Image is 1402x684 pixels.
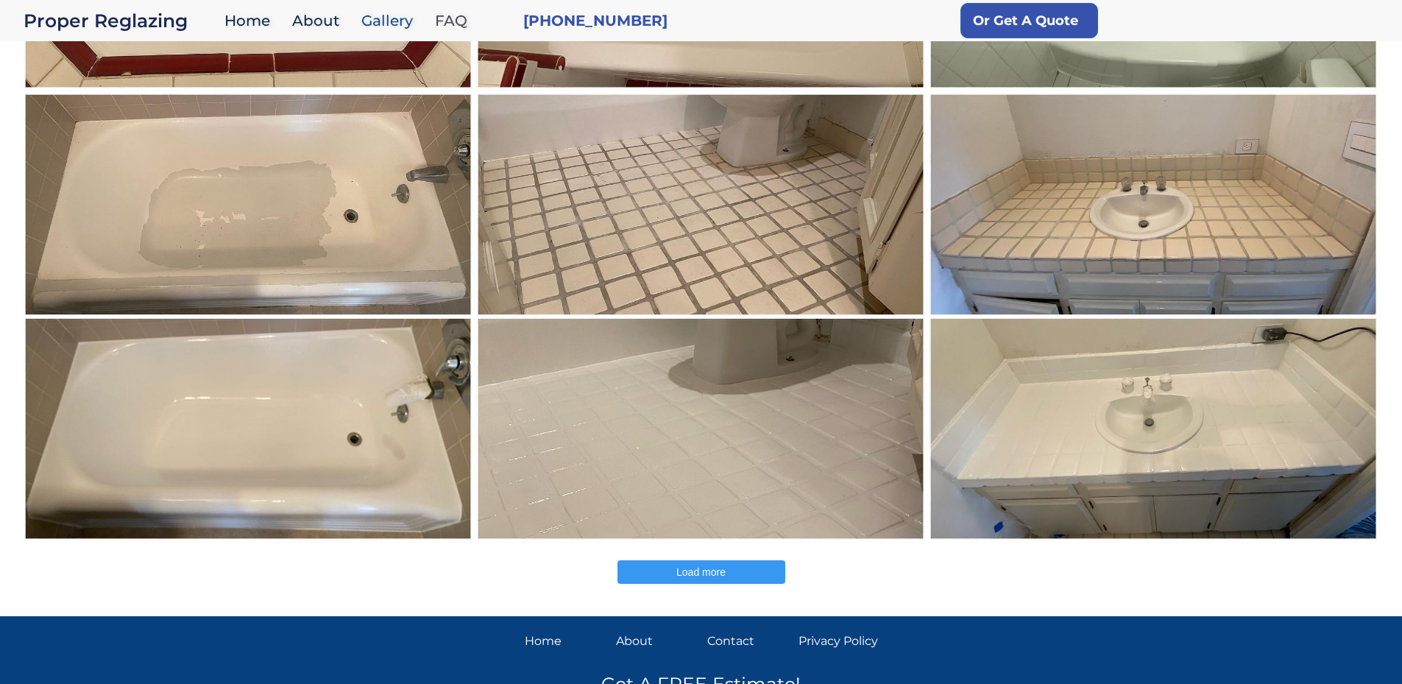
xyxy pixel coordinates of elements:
[676,566,726,578] span: Load more
[707,631,787,652] a: Contact
[475,91,927,543] a: ...
[24,10,217,31] a: home
[428,5,482,37] a: FAQ
[474,91,928,543] img: ...
[523,10,668,31] a: [PHONE_NUMBER]
[927,91,1380,543] a: ...
[22,91,475,543] a: ...
[354,5,428,37] a: Gallery
[799,631,878,652] a: Privacy Policy
[617,560,785,584] button: Load more posts
[24,10,217,31] div: Proper Reglazing
[927,91,1381,543] img: ...
[960,3,1098,38] a: Or Get A Quote
[285,5,354,37] a: About
[217,5,285,37] a: Home
[616,631,695,652] a: About
[21,91,475,543] img: ...
[525,631,604,652] a: Home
